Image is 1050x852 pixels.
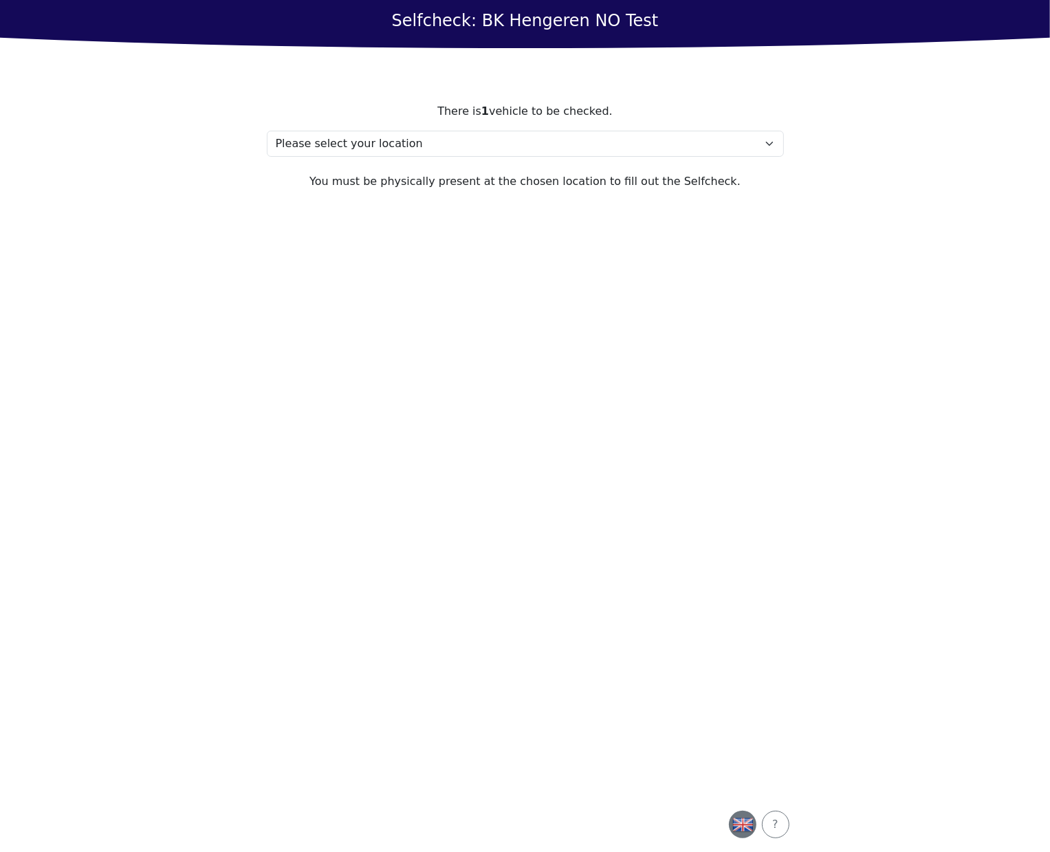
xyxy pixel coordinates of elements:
[481,105,489,118] strong: 1
[267,173,784,190] p: You must be physically present at the chosen location to fill out the Selfcheck.
[392,11,659,31] h1: Selfcheck: BK Hengeren NO Test
[732,814,753,835] img: 7AiV5eXjk7o66Ll2Qd7VA2nvzvBHmZ09wKvcuKioqoeqkQUNYKJpLSiQntST+zvVdwszkbiSezvVdQm6T93i3AP4FyPKsWKay...
[762,811,789,838] button: ?
[267,103,784,120] div: There is vehicle to be checked.
[771,816,780,833] div: ?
